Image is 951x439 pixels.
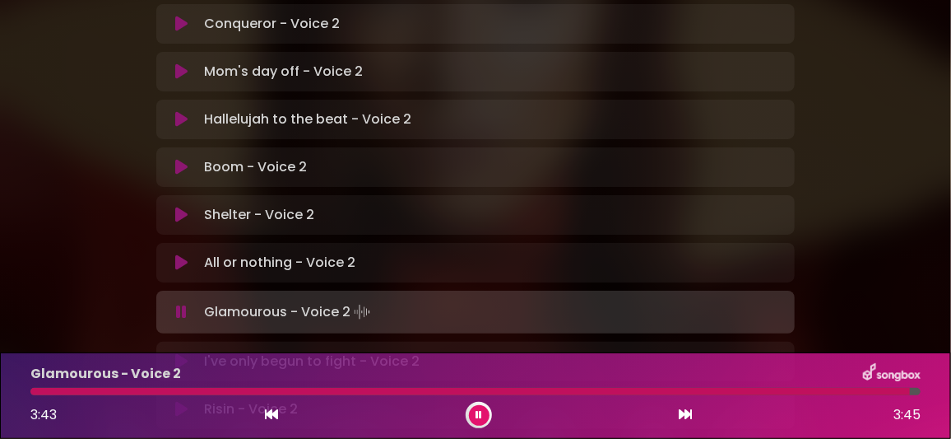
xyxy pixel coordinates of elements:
[204,14,340,34] p: Conqueror - Voice 2
[204,157,307,177] p: Boom - Voice 2
[204,205,314,225] p: Shelter - Voice 2
[30,405,57,424] span: 3:43
[863,363,921,385] img: songbox-logo-white.png
[204,352,420,371] p: I've only begun to fight - Voice 2
[204,301,373,324] p: Glamourous - Voice 2
[30,364,181,384] p: Glamourous - Voice 2
[350,301,373,324] img: waveform4.gif
[204,253,355,273] p: All or nothing - Voice 2
[204,62,363,82] p: Mom's day off - Voice 2
[893,405,921,425] span: 3:45
[204,110,411,129] p: Hallelujah to the beat - Voice 2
